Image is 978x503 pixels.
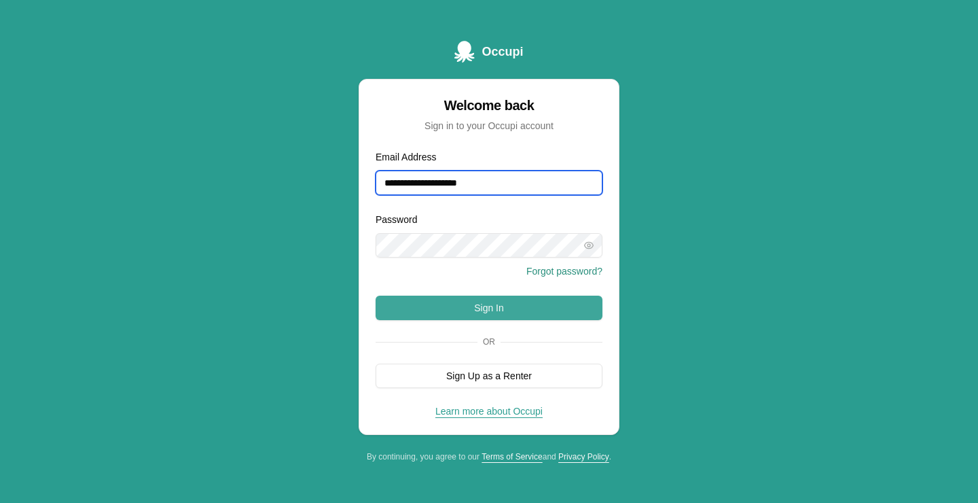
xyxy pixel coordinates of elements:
label: Password [376,214,417,225]
a: Learn more about Occupi [435,406,543,417]
button: Sign Up as a Renter [376,364,602,388]
label: Email Address [376,152,436,162]
button: Forgot password? [526,264,602,278]
a: Terms of Service [482,452,542,462]
span: Occupi [482,42,523,61]
a: Occupi [454,41,523,63]
div: Welcome back [376,96,602,115]
button: Sign In [376,296,602,320]
a: Privacy Policy [558,452,609,462]
div: By continuing, you agree to our and . [359,451,619,462]
div: Sign in to your Occupi account [376,119,602,133]
span: Or [477,336,501,347]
